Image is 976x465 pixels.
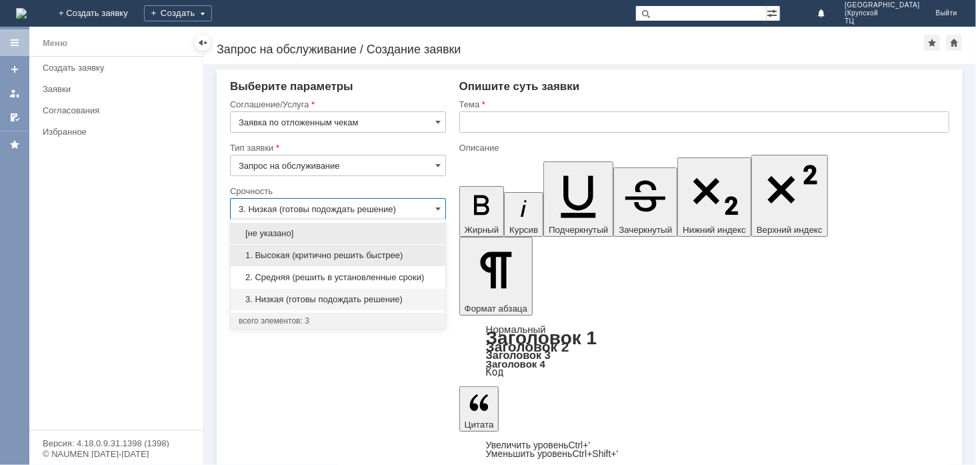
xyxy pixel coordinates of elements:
[509,225,538,235] span: Курсив
[43,127,180,137] div: Избранное
[573,448,619,459] span: Ctrl+Shift+'
[230,100,443,109] div: Соглашение/Услуга
[465,420,494,430] span: Цитата
[569,440,591,450] span: Ctrl+'
[486,366,504,378] a: Код
[239,250,437,261] span: 1. Высокая (критично решить быстрее)
[504,192,543,237] button: Курсив
[4,107,25,128] a: Мои согласования
[195,35,211,51] div: Скрыть меню
[486,440,591,450] a: Increase
[486,358,545,370] a: Заголовок 4
[37,57,200,78] a: Создать заявку
[486,324,546,335] a: Нормальный
[924,35,940,51] div: Добавить в избранное
[239,272,437,283] span: 2. Средняя (решить в установленные сроки)
[486,448,619,459] a: Decrease
[465,225,499,235] span: Жирный
[946,35,962,51] div: Сделать домашней страницей
[459,441,949,458] div: Цитата
[465,304,527,314] span: Формат абзаца
[43,450,189,458] div: © NAUMEN [DATE]-[DATE]
[43,35,67,51] div: Меню
[459,100,947,109] div: Тема
[486,328,597,348] a: Заголовок 1
[543,161,613,237] button: Подчеркнутый
[459,237,533,316] button: Формат абзаца
[845,17,920,25] span: ТЦ
[459,325,949,377] div: Формат абзаца
[144,5,212,21] div: Создать
[43,84,195,94] div: Заявки
[459,80,580,93] span: Опишите суть заявки
[230,80,353,93] span: Выберите параметры
[459,143,947,152] div: Описание
[4,59,25,80] a: Создать заявку
[37,100,200,121] a: Согласования
[486,349,551,361] a: Заголовок 3
[619,225,672,235] span: Зачеркнутый
[459,386,499,432] button: Цитата
[37,79,200,99] a: Заявки
[751,155,828,237] button: Верхний индекс
[683,225,746,235] span: Нижний индекс
[43,439,189,448] div: Версия: 4.18.0.9.31.1398 (1398)
[613,167,677,237] button: Зачеркнутый
[230,143,443,152] div: Тип заявки
[459,186,505,237] button: Жирный
[239,294,437,305] span: 3. Низкая (готовы подождать решение)
[677,157,751,237] button: Нижний индекс
[4,83,25,104] a: Мои заявки
[845,9,920,17] span: (Крупской
[43,63,195,73] div: Создать заявку
[757,225,823,235] span: Верхний индекс
[16,8,27,19] a: Перейти на домашнюю страницу
[16,8,27,19] img: logo
[486,339,569,354] a: Заголовок 2
[549,225,608,235] span: Подчеркнутый
[239,316,437,326] div: всего элементов: 3
[239,228,437,239] span: [не указано]
[767,6,780,19] span: Расширенный поиск
[845,1,920,9] span: [GEOGRAPHIC_DATA]
[230,187,443,195] div: Срочность
[217,43,924,56] div: Запрос на обслуживание / Создание заявки
[43,105,195,115] div: Согласования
